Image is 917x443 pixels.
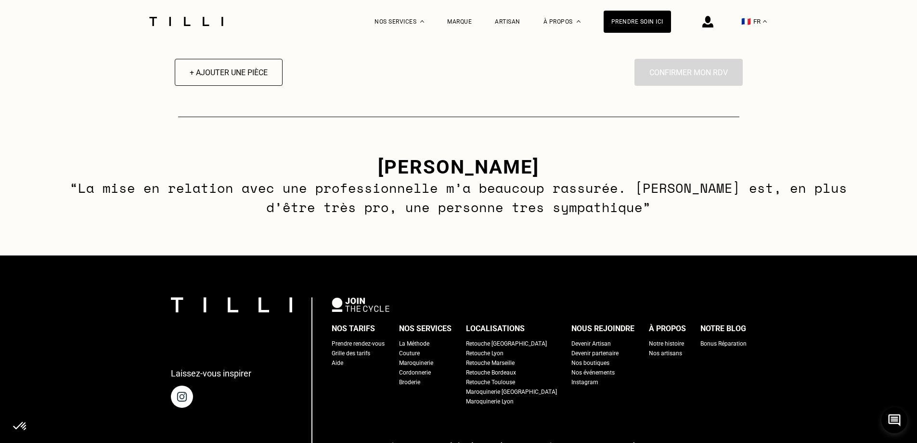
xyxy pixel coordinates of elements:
[399,368,431,377] a: Cordonnerie
[65,178,852,217] p: “La mise en relation avec une professionnelle m’a beaucoup rassurée. [PERSON_NAME] est, en plus d...
[420,20,424,23] img: Menu déroulant
[466,377,515,387] a: Retouche Toulouse
[466,387,557,397] a: Maroquinerie [GEOGRAPHIC_DATA]
[332,349,370,358] a: Grille des tarifs
[175,59,283,86] button: + Ajouter une pièce
[571,349,619,358] a: Devenir partenaire
[146,17,227,26] img: Logo du service de couturière Tilli
[741,17,751,26] span: 🇫🇷
[466,349,504,358] a: Retouche Lyon
[466,322,525,336] div: Localisations
[577,20,581,23] img: Menu déroulant à propos
[466,397,514,406] a: Maroquinerie Lyon
[65,156,852,178] h3: [PERSON_NAME]
[399,339,429,349] a: La Méthode
[466,368,516,377] a: Retouche Bordeaux
[495,18,520,25] a: Artisan
[649,339,684,349] a: Notre histoire
[399,377,420,387] a: Broderie
[649,349,682,358] a: Nos artisans
[571,339,611,349] a: Devenir Artisan
[332,322,375,336] div: Nos tarifs
[466,358,515,368] a: Retouche Marseille
[399,322,452,336] div: Nos services
[332,297,389,312] img: logo Join The Cycle
[763,20,767,23] img: menu déroulant
[700,322,746,336] div: Notre blog
[447,18,472,25] a: Marque
[571,322,634,336] div: Nous rejoindre
[702,16,713,27] img: icône connexion
[571,358,609,368] a: Nos boutiques
[571,377,598,387] a: Instagram
[171,386,193,408] img: page instagram de Tilli une retoucherie à domicile
[649,322,686,336] div: À propos
[466,339,547,349] a: Retouche [GEOGRAPHIC_DATA]
[332,358,343,368] a: Aide
[332,339,385,349] a: Prendre rendez-vous
[571,368,615,377] a: Nos événements
[700,339,747,349] a: Bonus Réparation
[171,297,292,312] img: logo Tilli
[604,11,671,33] a: Prendre soin ici
[171,368,251,378] p: Laissez-vous inspirer
[399,358,433,368] a: Maroquinerie
[399,349,420,358] a: Couture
